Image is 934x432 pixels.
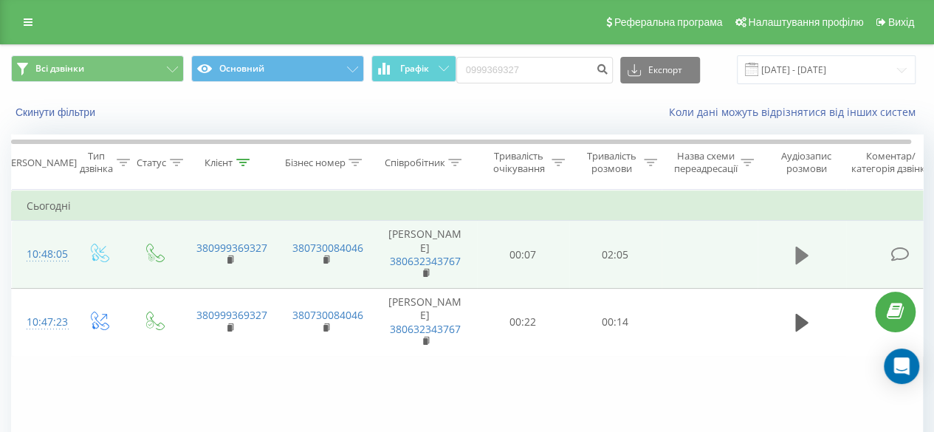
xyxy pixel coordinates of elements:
span: Всі дзвінки [35,63,84,75]
div: Назва схеми переадресації [673,150,737,175]
div: Клієнт [205,157,233,169]
span: Реферальна програма [614,16,723,28]
td: 00:14 [569,289,662,357]
div: [PERSON_NAME] [2,157,77,169]
button: Графік [371,55,456,82]
a: 380632343767 [390,322,461,336]
button: Експорт [620,57,700,83]
a: 380999369327 [196,308,267,322]
td: [PERSON_NAME] [374,221,477,289]
button: Основний [191,55,364,82]
td: 00:07 [477,221,569,289]
span: Налаштування профілю [748,16,863,28]
div: 10:48:05 [27,240,56,269]
a: 380730084046 [292,308,363,322]
div: 10:47:23 [27,308,56,337]
td: [PERSON_NAME] [374,289,477,357]
a: Коли дані можуть відрізнятися вiд інших систем [669,105,923,119]
div: Коментар/категорія дзвінка [848,150,934,175]
div: Бізнес номер [284,157,345,169]
div: Тривалість очікування [490,150,548,175]
input: Пошук за номером [456,57,613,83]
div: Статус [137,157,166,169]
a: 380730084046 [292,241,363,255]
span: Графік [400,64,429,74]
button: Скинути фільтри [11,106,103,119]
button: Всі дзвінки [11,55,184,82]
td: 02:05 [569,221,662,289]
div: Тривалість розмови [582,150,640,175]
a: 380632343767 [390,254,461,268]
div: Співробітник [384,157,444,169]
a: 380999369327 [196,241,267,255]
span: Вихід [888,16,914,28]
div: Open Intercom Messenger [884,349,919,384]
div: Аудіозапис розмови [770,150,842,175]
td: 00:22 [477,289,569,357]
div: Тип дзвінка [80,150,113,175]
